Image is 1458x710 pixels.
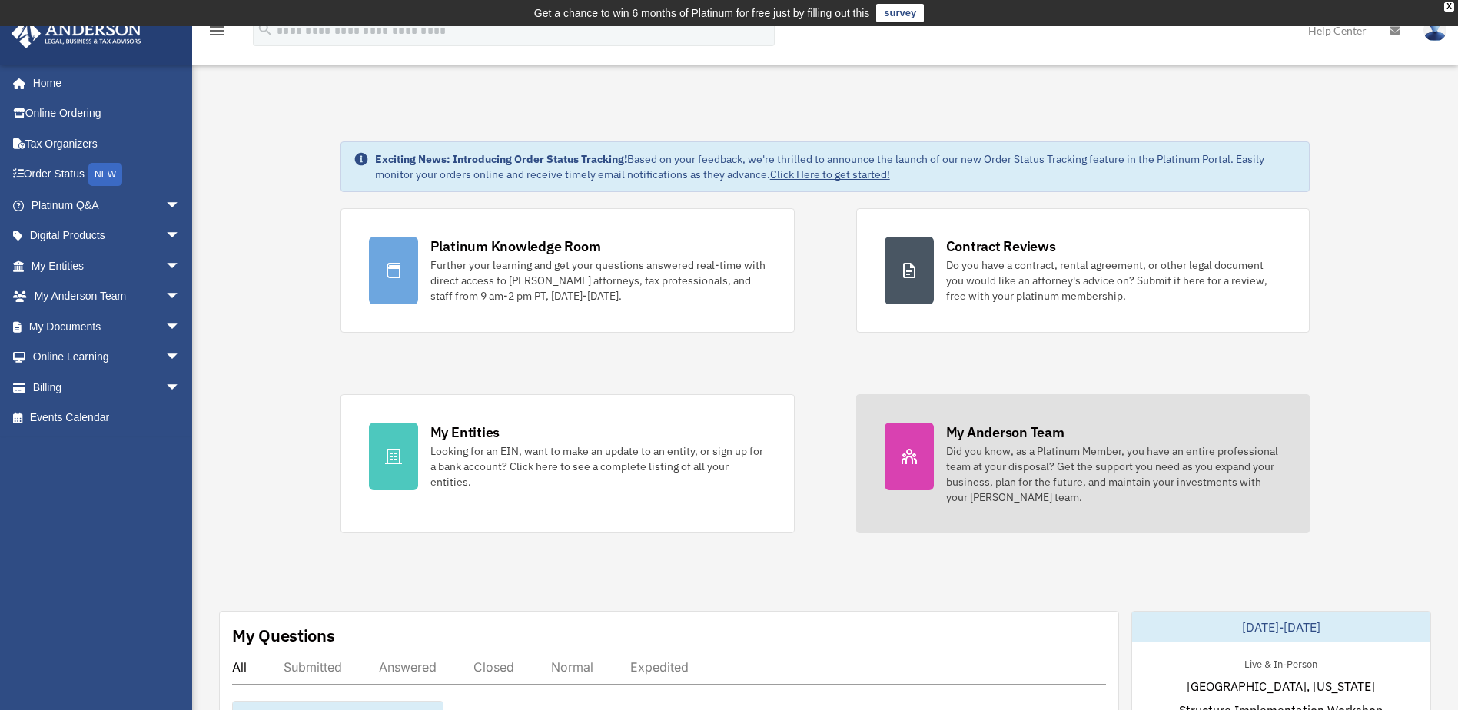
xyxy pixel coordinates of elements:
a: Order StatusNEW [11,159,204,191]
a: Platinum Knowledge Room Further your learning and get your questions answered real-time with dire... [340,208,795,333]
div: [DATE]-[DATE] [1132,612,1430,642]
div: Expedited [630,659,689,675]
div: Closed [473,659,514,675]
div: Looking for an EIN, want to make an update to an entity, or sign up for a bank account? Click her... [430,443,766,489]
span: arrow_drop_down [165,372,196,403]
a: My Entities Looking for an EIN, want to make an update to an entity, or sign up for a bank accoun... [340,394,795,533]
span: arrow_drop_down [165,311,196,343]
div: My Entities [430,423,500,442]
a: Platinum Q&Aarrow_drop_down [11,190,204,221]
div: Answered [379,659,437,675]
div: Contract Reviews [946,237,1056,256]
a: menu [208,27,226,40]
a: Online Ordering [11,98,204,129]
img: User Pic [1423,19,1446,41]
div: Based on your feedback, we're thrilled to announce the launch of our new Order Status Tracking fe... [375,151,1297,182]
a: Online Learningarrow_drop_down [11,342,204,373]
span: arrow_drop_down [165,221,196,252]
a: Tax Organizers [11,128,204,159]
a: Click Here to get started! [770,168,890,181]
div: My Questions [232,624,335,647]
span: arrow_drop_down [165,342,196,373]
i: search [257,21,274,38]
div: Get a chance to win 6 months of Platinum for free just by filling out this [534,4,870,22]
span: arrow_drop_down [165,250,196,282]
div: Did you know, as a Platinum Member, you have an entire professional team at your disposal? Get th... [946,443,1282,505]
span: arrow_drop_down [165,281,196,313]
div: Submitted [284,659,342,675]
span: arrow_drop_down [165,190,196,221]
a: My Documentsarrow_drop_down [11,311,204,342]
div: Live & In-Person [1232,655,1330,671]
div: Normal [551,659,593,675]
a: Home [11,68,196,98]
img: Anderson Advisors Platinum Portal [7,18,146,48]
div: NEW [88,163,122,186]
a: My Anderson Teamarrow_drop_down [11,281,204,312]
div: Do you have a contract, rental agreement, or other legal document you would like an attorney's ad... [946,257,1282,304]
a: Digital Productsarrow_drop_down [11,221,204,251]
i: menu [208,22,226,40]
strong: Exciting News: Introducing Order Status Tracking! [375,152,627,166]
div: close [1444,2,1454,12]
a: My Anderson Team Did you know, as a Platinum Member, you have an entire professional team at your... [856,394,1310,533]
a: My Entitiesarrow_drop_down [11,250,204,281]
div: All [232,659,247,675]
a: Events Calendar [11,403,204,433]
div: Further your learning and get your questions answered real-time with direct access to [PERSON_NAM... [430,257,766,304]
a: Billingarrow_drop_down [11,372,204,403]
a: Contract Reviews Do you have a contract, rental agreement, or other legal document you would like... [856,208,1310,333]
a: survey [876,4,924,22]
div: My Anderson Team [946,423,1064,442]
div: Platinum Knowledge Room [430,237,601,256]
span: [GEOGRAPHIC_DATA], [US_STATE] [1187,677,1375,695]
